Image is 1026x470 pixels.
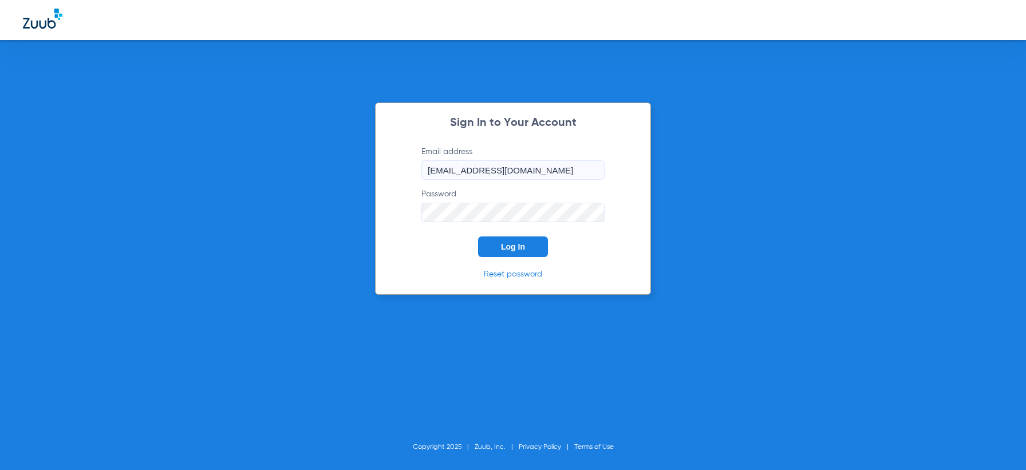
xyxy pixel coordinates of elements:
[478,236,548,257] button: Log In
[413,441,475,453] li: Copyright 2025
[23,9,62,29] img: Zuub Logo
[574,444,614,451] a: Terms of Use
[519,444,561,451] a: Privacy Policy
[421,160,605,180] input: Email address
[484,270,542,278] a: Reset password
[969,415,1026,470] iframe: Chat Widget
[475,441,519,453] li: Zuub, Inc.
[501,242,525,251] span: Log In
[421,146,605,180] label: Email address
[404,117,622,129] h2: Sign In to Your Account
[421,188,605,222] label: Password
[421,203,605,222] input: Password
